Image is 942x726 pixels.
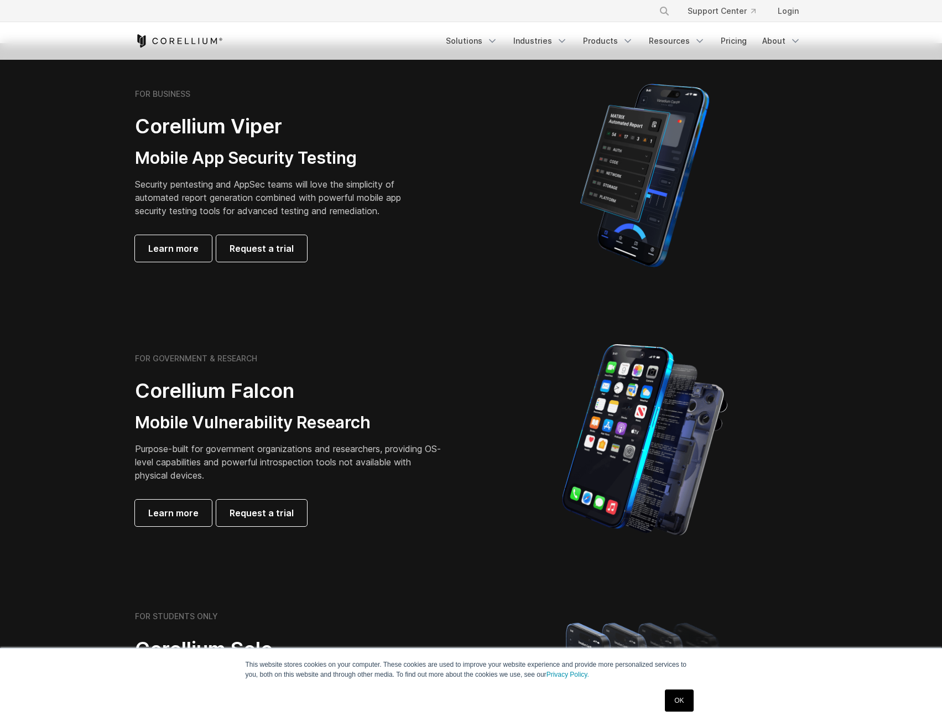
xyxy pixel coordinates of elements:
[756,31,808,51] a: About
[646,1,808,21] div: Navigation Menu
[135,442,445,482] p: Purpose-built for government organizations and researchers, providing OS-level capabilities and p...
[439,31,504,51] a: Solutions
[135,500,212,526] a: Learn more
[507,31,574,51] a: Industries
[148,506,199,520] span: Learn more
[135,148,418,169] h3: Mobile App Security Testing
[135,637,445,662] h2: Corellium Solo
[230,242,294,255] span: Request a trial
[216,500,307,526] a: Request a trial
[216,235,307,262] a: Request a trial
[654,1,674,21] button: Search
[135,34,223,48] a: Corellium Home
[246,660,697,680] p: This website stores cookies on your computer. These cookies are used to improve your website expe...
[561,79,728,272] img: Corellium MATRIX automated report on iPhone showing app vulnerability test results across securit...
[135,378,445,403] h2: Corellium Falcon
[439,31,808,51] div: Navigation Menu
[665,689,693,712] a: OK
[769,1,808,21] a: Login
[135,114,418,139] h2: Corellium Viper
[561,343,728,537] img: iPhone model separated into the mechanics used to build the physical device.
[135,235,212,262] a: Learn more
[230,506,294,520] span: Request a trial
[135,611,218,621] h6: FOR STUDENTS ONLY
[547,671,589,678] a: Privacy Policy.
[679,1,764,21] a: Support Center
[135,412,445,433] h3: Mobile Vulnerability Research
[135,178,418,217] p: Security pentesting and AppSec teams will love the simplicity of automated report generation comb...
[135,89,190,99] h6: FOR BUSINESS
[642,31,712,51] a: Resources
[714,31,753,51] a: Pricing
[148,242,199,255] span: Learn more
[135,354,257,364] h6: FOR GOVERNMENT & RESEARCH
[576,31,640,51] a: Products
